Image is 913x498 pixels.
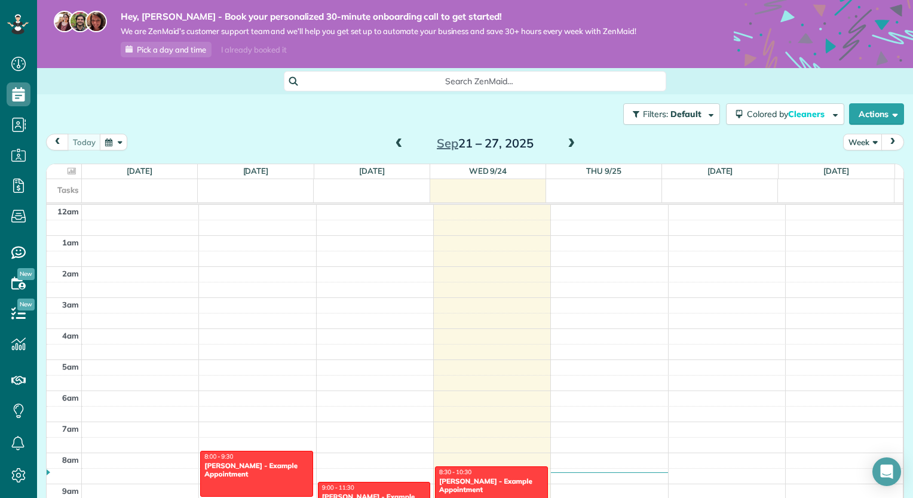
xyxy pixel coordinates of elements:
[204,453,233,460] span: 8:00 - 9:30
[57,185,79,195] span: Tasks
[747,109,829,119] span: Colored by
[623,103,720,125] button: Filters: Default
[439,477,544,494] div: [PERSON_NAME] - Example Appointment
[359,166,385,176] a: [DATE]
[62,331,79,340] span: 4am
[872,457,901,486] div: Open Intercom Messenger
[469,166,507,176] a: Wed 9/24
[62,300,79,309] span: 3am
[62,393,79,402] span: 6am
[127,166,152,176] a: [DATE]
[68,134,101,150] button: today
[437,136,458,150] span: Sep
[214,42,293,57] div: I already booked it
[46,134,69,150] button: prev
[85,11,107,32] img: michelle-19f622bdf1676172e81f8f8fba1fb50e276960ebfe0243fe18214015130c80e4.jpg
[57,207,79,216] span: 12am
[726,103,844,125] button: Colored byCleaners
[137,45,206,54] span: Pick a day and time
[62,362,79,371] span: 5am
[121,26,636,36] span: We are ZenMaid’s customer support team and we’ll help you get set up to automate your business an...
[54,11,75,32] img: maria-72a9807cf96188c08ef61303f053569d2e2a8a1cde33d635c8a3ac13582a053d.jpg
[62,238,79,247] span: 1am
[17,268,35,280] span: New
[322,484,354,491] span: 9:00 - 11:30
[121,42,212,57] a: Pick a day and time
[586,166,621,176] a: Thu 9/25
[243,166,269,176] a: [DATE]
[670,109,702,119] span: Default
[707,166,733,176] a: [DATE]
[62,424,79,434] span: 7am
[823,166,849,176] a: [DATE]
[643,109,668,119] span: Filters:
[62,269,79,278] span: 2am
[439,468,471,476] span: 8:30 - 10:30
[121,11,636,23] strong: Hey, [PERSON_NAME] - Book your personalized 30-minute onboarding call to get started!
[69,11,91,32] img: jorge-587dff0eeaa6aab1f244e6dc62b8924c3b6ad411094392a53c71c6c4a576187d.jpg
[617,103,720,125] a: Filters: Default
[62,455,79,465] span: 8am
[17,299,35,311] span: New
[843,134,883,150] button: Week
[849,103,904,125] button: Actions
[881,134,904,150] button: next
[62,486,79,496] span: 9am
[788,109,826,119] span: Cleaners
[204,462,309,479] div: [PERSON_NAME] - Example Appointment
[410,137,560,150] h2: 21 – 27, 2025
